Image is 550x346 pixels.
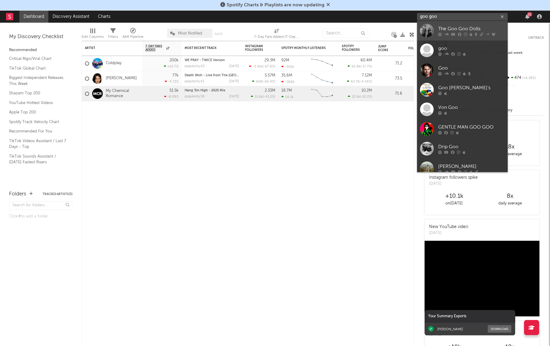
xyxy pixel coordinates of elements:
div: Death Wish - Live from The O2 Arena [185,74,239,77]
span: 92.9k [351,65,360,68]
div: Spotify Monthly Listeners [281,46,327,50]
div: Edit Columns [82,26,104,43]
div: Folders [408,47,454,50]
div: 10.2M [361,89,372,93]
span: -66.9 % [263,80,274,83]
span: -4.54 % [360,80,371,83]
div: daily average [482,200,538,207]
div: ( ) [347,80,372,83]
div: Instagram followers spike [429,175,478,181]
button: Download [488,325,511,333]
div: +62.7 % [164,64,179,68]
div: Filters [108,26,118,43]
div: 5.57M [265,73,275,77]
div: 18 x [482,143,538,151]
a: YouTube Hottest Videos [9,100,66,106]
a: Dashboard [19,11,48,23]
button: Save [215,32,222,36]
div: Goo [438,64,505,72]
a: Goo [PERSON_NAME]'s [417,80,508,100]
span: -43.2 % [264,95,274,99]
div: Spotify Followers [342,44,363,52]
a: WE PRAY - TWICE Version [185,59,225,62]
span: Spotify Charts & Playlists are now updating [227,3,325,8]
div: on [DATE] [426,200,482,207]
input: Search for artists [417,13,508,21]
svg: Chart title [309,86,336,101]
a: Critical Algo/Viral Chart [9,55,66,62]
div: Folders [9,191,26,198]
div: GENTLE MAN GOO GOO [438,123,505,131]
div: Edit Columns [82,33,104,41]
div: 92M [281,58,289,62]
a: The Goo Goo Dolls [417,21,508,41]
a: Coldplay [106,61,121,66]
div: 29.3M [264,58,275,62]
button: Untrack [528,35,544,41]
div: Recommended [9,47,73,54]
div: Drip Goo [438,143,505,150]
div: My Discovery Checklist [9,33,73,41]
a: TikTok Global Chart [9,65,66,72]
div: -- [504,82,544,90]
div: Artist [85,46,130,50]
span: +6.28 % [521,77,536,80]
div: -4.72 % [165,80,179,83]
a: GENTLE MAN GOO GOO [417,119,508,139]
div: ( ) [348,95,372,99]
div: [PERSON_NAME] [438,163,505,170]
div: [DATE] [229,65,239,68]
a: [PERSON_NAME] [417,158,508,178]
div: -915k [281,65,294,69]
a: TikTok Sounds Assistant / [DATE] Fastest Risers [9,153,66,165]
div: [DATE] [429,181,478,187]
span: -67.8 % [264,65,274,68]
input: Search for folders... [9,201,73,210]
div: 7-Day Fans Added (7-Day Fans Added) [254,33,299,41]
button: Tracked Artists(3) [43,193,73,196]
div: ( ) [252,80,275,83]
a: Shazam Top 200 [9,90,66,96]
a: Goo [417,60,508,80]
a: Biggest Independent Releases This Week [9,74,66,87]
div: 77k [172,73,179,77]
div: 51.5k [170,89,179,93]
span: Dismiss [326,3,330,8]
div: Jump Score [378,45,393,52]
div: Von Goo [438,104,505,111]
div: Click to add a folder. [9,213,73,220]
div: popularity: 63 [185,65,205,68]
div: The Goo Goo Dolls [438,25,505,32]
a: Hang 'Em High - 2025 Mix [185,89,225,92]
div: goo [438,45,505,52]
div: 71.2 [378,60,402,67]
div: 21 [527,12,532,17]
div: Instagram Followers [245,44,266,52]
svg: Chart title [309,71,336,86]
div: 71.6 [378,90,402,97]
div: 7.12M [362,73,372,77]
div: 73.5 [378,75,402,82]
div: [DATE] [229,95,239,98]
span: 23.5k [352,95,360,99]
a: Spotify Track Velocity Chart [9,119,66,125]
div: +10.1k [426,193,482,200]
div: 54.1k [281,95,293,99]
div: Most Recent Track [185,46,230,50]
div: [PERSON_NAME] [437,327,463,331]
span: 63.7k [351,80,359,83]
div: 7-Day Fans Added (7-Day Fans Added) [254,26,299,43]
div: 60.4M [361,58,372,62]
a: TikTok Videos Assistant / Last 7 Days - Top [9,138,66,150]
div: Your Summary Exports [425,310,515,323]
div: daily average [482,151,538,158]
div: WE PRAY - TWICE Version [185,59,239,62]
div: 8 x [482,193,538,200]
span: 7-Day Fans Added [145,44,165,52]
div: 18.7M [281,89,292,93]
a: [PERSON_NAME] [106,76,137,81]
div: New YouTube video [429,224,468,230]
div: -8.09 % [164,95,179,99]
div: ( ) [251,95,275,99]
a: Apple Top 200 [9,109,66,116]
